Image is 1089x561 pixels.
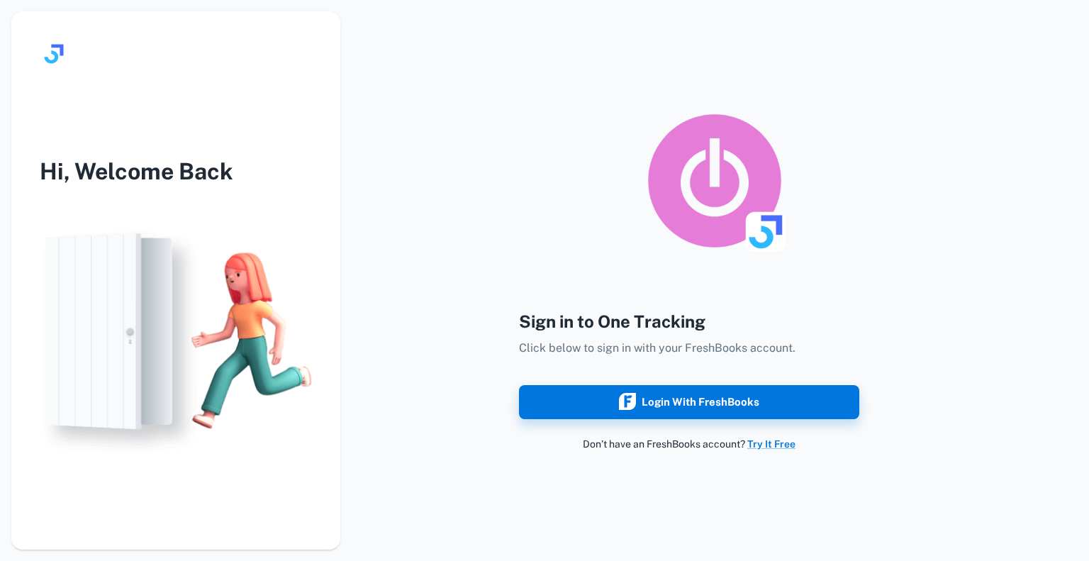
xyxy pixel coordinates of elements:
[519,385,859,419] button: Login with FreshBooks
[40,40,68,68] img: logo.svg
[619,393,759,411] div: Login with FreshBooks
[519,340,859,357] p: Click below to sign in with your FreshBooks account.
[11,155,340,189] h3: Hi, Welcome Back
[11,217,340,464] img: login
[519,436,859,452] p: Don’t have an FreshBooks account?
[747,438,795,450] a: Try It Free
[519,309,859,334] h4: Sign in to One Tracking
[644,110,786,252] img: logo_toggl_syncing_app.png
